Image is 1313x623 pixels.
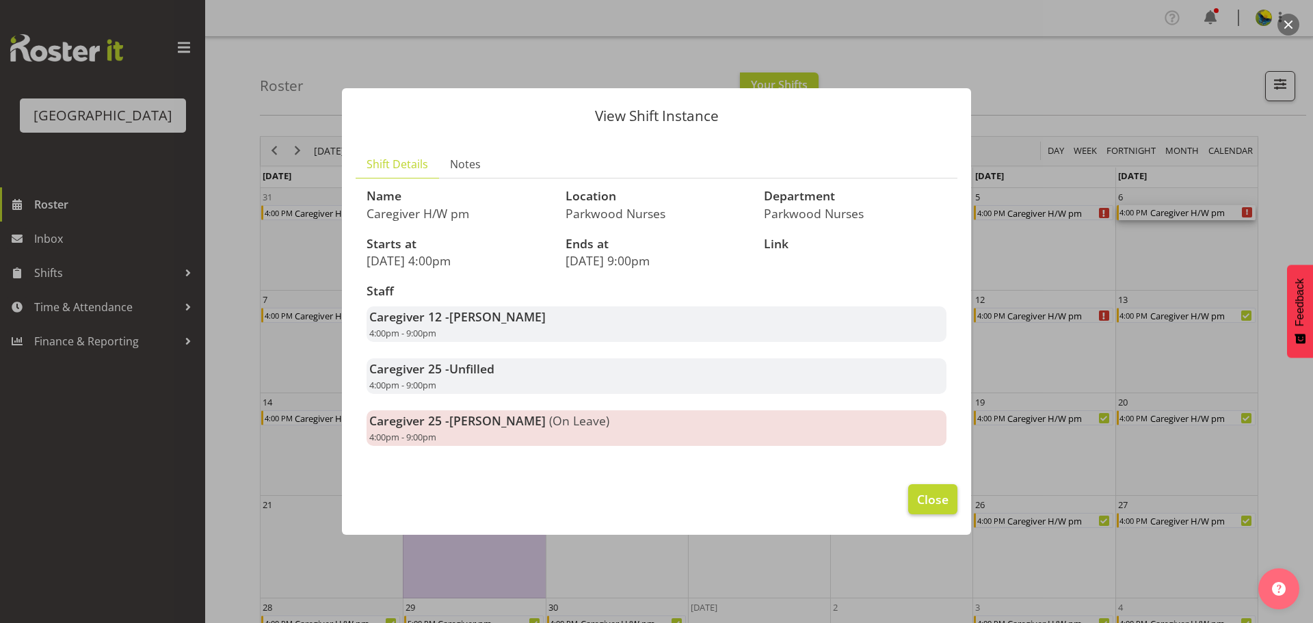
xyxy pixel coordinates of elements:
[1272,582,1286,596] img: help-xxl-2.png
[566,237,748,251] h3: Ends at
[566,253,748,268] p: [DATE] 9:00pm
[367,206,549,221] p: Caregiver H/W pm
[764,189,946,203] h3: Department
[356,109,957,123] p: View Shift Instance
[566,189,748,203] h3: Location
[369,379,436,391] span: 4:00pm - 9:00pm
[1287,265,1313,358] button: Feedback - Show survey
[566,206,748,221] p: Parkwood Nurses
[449,360,494,377] span: Unfilled
[367,284,946,298] h3: Staff
[369,308,546,325] strong: Caregiver 12 -
[549,412,609,429] span: (On Leave)
[917,490,949,508] span: Close
[450,156,481,172] span: Notes
[367,189,549,203] h3: Name
[369,327,436,339] span: 4:00pm - 9:00pm
[369,412,546,429] strong: Caregiver 25 -
[367,237,549,251] h3: Starts at
[369,431,436,443] span: 4:00pm - 9:00pm
[449,308,546,325] span: [PERSON_NAME]
[1294,278,1306,326] span: Feedback
[367,156,428,172] span: Shift Details
[764,237,946,251] h3: Link
[764,206,946,221] p: Parkwood Nurses
[369,360,494,377] strong: Caregiver 25 -
[908,484,957,514] button: Close
[367,253,549,268] p: [DATE] 4:00pm
[449,412,546,429] span: [PERSON_NAME]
